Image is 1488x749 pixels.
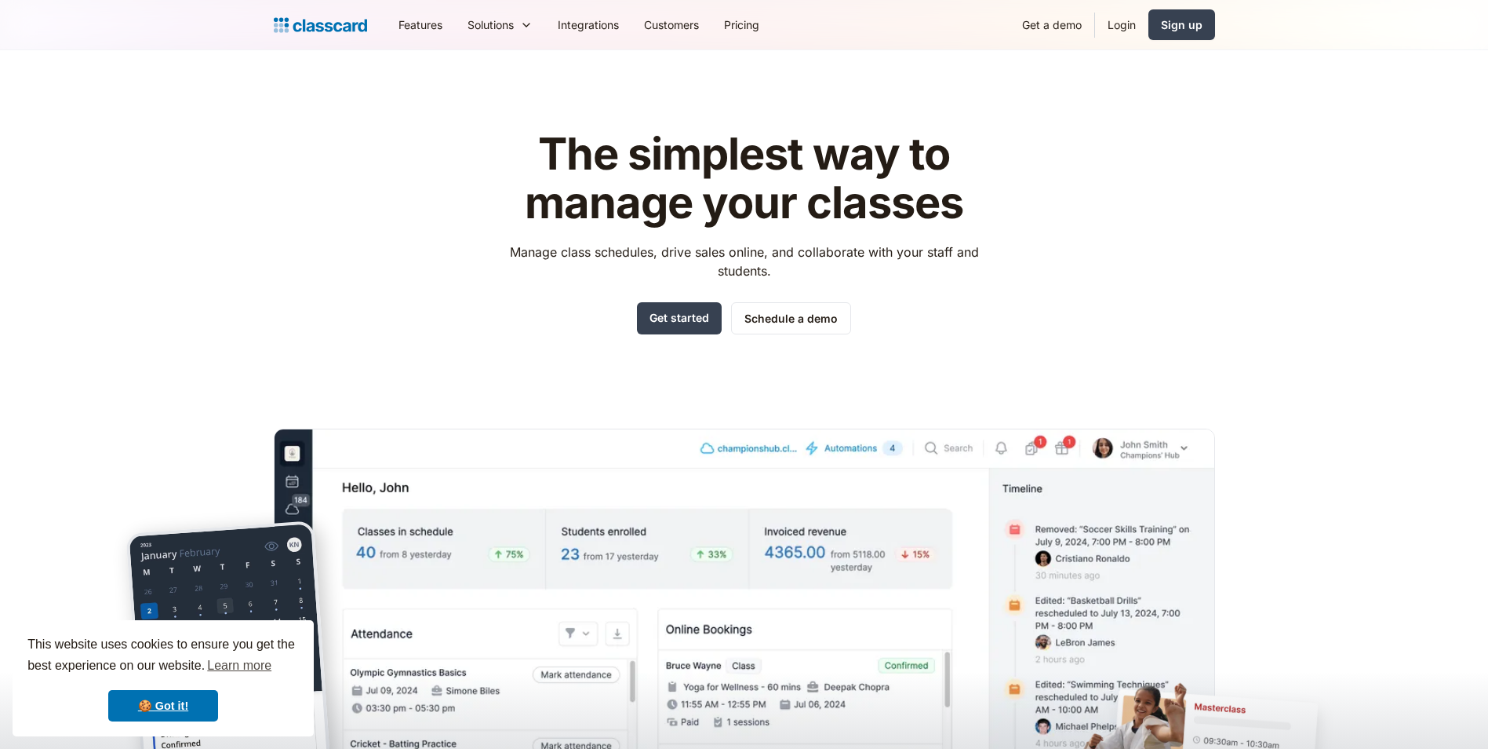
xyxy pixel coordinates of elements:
div: Solutions [455,7,545,42]
a: Get a demo [1010,7,1094,42]
span: This website uses cookies to ensure you get the best experience on our website. [27,635,299,678]
a: Integrations [545,7,631,42]
a: Features [386,7,455,42]
a: Pricing [711,7,772,42]
p: Manage class schedules, drive sales online, and collaborate with your staff and students. [495,243,993,280]
a: Login [1095,7,1148,42]
a: Schedule a demo [731,302,851,334]
a: home [274,14,367,36]
div: Solutions [468,16,514,33]
h1: The simplest way to manage your classes [495,130,993,227]
div: Sign up [1161,16,1202,33]
a: Customers [631,7,711,42]
a: Sign up [1148,9,1215,40]
div: cookieconsent [13,620,314,736]
a: Get started [637,302,722,334]
a: learn more about cookies [205,654,274,678]
a: dismiss cookie message [108,690,218,722]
